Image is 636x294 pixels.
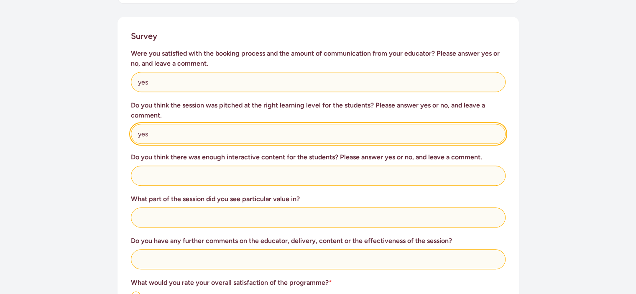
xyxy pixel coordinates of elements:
h3: What part of the session did you see particular value in? [131,194,506,204]
h3: Do you have any further comments on the educator, delivery, content or the effectiveness of the s... [131,236,506,246]
h2: Survey [131,30,157,42]
h3: Do you think the session was pitched at the right learning level for the students? Please answer ... [131,100,506,120]
h3: Do you think there was enough interactive content for the students? Please answer yes or no, and ... [131,152,506,162]
h3: Were you satisfied with the booking process and the amount of communication from your educator? P... [131,49,506,69]
h3: What would you rate your overall satisfaction of the programme? [131,278,506,288]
